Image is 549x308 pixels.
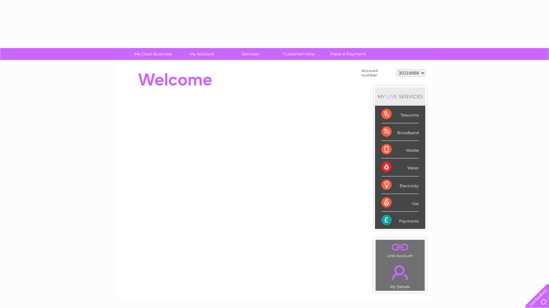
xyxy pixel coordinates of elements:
div: Water [381,158,419,176]
div: MY SERVICES [375,87,425,106]
a: My Clear Business [127,48,179,60]
a: My Account [175,48,228,60]
div: Gas [381,194,419,212]
div: LIVE [385,93,399,100]
div: Telecoms [381,106,419,123]
td: My Details [375,260,425,291]
a: Make A Payment [321,48,374,60]
div: Electricity [381,176,419,194]
a: Services [224,48,277,60]
a: Customer Help [273,48,326,60]
a: . [377,261,423,284]
a: . [377,241,423,253]
td: Account number [360,67,395,79]
div: Payments [381,212,419,229]
div: Mobile [381,141,419,158]
td: Link Account [375,239,425,260]
div: Broadband [381,123,419,141]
